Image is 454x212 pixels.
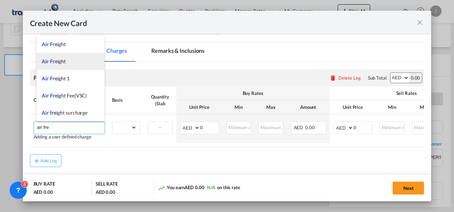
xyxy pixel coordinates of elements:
[158,185,165,192] md-icon: icon-trending-up
[112,97,141,103] div: Basis
[185,185,204,190] span: AED 0.00
[148,94,173,106] div: Quantity | Slab
[393,182,424,195] button: Next
[34,189,53,195] div: AED 0.00
[329,74,337,81] md-icon: icon-delete
[354,122,372,132] input: 0
[329,75,361,81] button: Delete Leg
[294,125,304,130] span: AED
[413,122,437,132] input: Maximum Amount
[380,122,404,132] input: Minimum Amount
[143,42,213,62] md-tab-item: Remarks & Inclusions
[96,189,115,195] div: AED 0.00
[180,90,326,96] div: Buy Rates
[34,181,55,189] div: BUY RATE
[42,58,66,64] span: Air Freight
[37,122,105,132] input: Charge Name
[305,125,315,130] span: 0.00
[287,100,330,114] th: Amount
[34,134,105,140] div: Adding a user defined charge
[223,100,255,114] th: Min
[176,100,223,114] th: Unit Price
[34,97,105,103] div: Charges
[42,110,56,116] span: Air fre
[159,124,161,130] span: -
[42,110,87,116] span: Air freight surcharge
[42,41,66,47] span: Air Freight
[30,18,416,27] div: Create New Card
[158,184,240,192] div: You earn on this rate
[34,122,105,132] md-input-container: air fre
[376,100,408,114] th: Min
[34,74,52,82] div: Freight
[96,181,118,189] div: SELL RATE
[255,100,287,114] th: Max
[200,122,219,132] input: 0
[368,75,387,81] div: Sub Total
[98,42,136,62] md-tab-item: Charges
[415,18,424,27] md-icon: icon-close fg-AAA8AD m-0 pointer
[409,73,422,83] div: 0.00
[30,42,221,62] md-pagination-wrapper: Use the left and right arrow keys to navigate between tabs
[40,158,57,163] div: Add Leg
[42,75,57,81] span: Air Fre
[42,41,57,47] span: Air Fre
[42,75,70,81] span: Air Freight 1
[330,100,376,114] th: Unit Price
[259,122,283,132] input: Maximum Amount
[33,157,40,164] md-icon: icon-plus md-link-fg s20
[42,58,57,64] span: Air Fre
[42,92,57,99] span: Air Fre
[23,11,432,202] md-dialog: Create New Card ...
[30,154,61,167] button: Add Leg
[30,42,91,62] md-tab-item: Airline Schedules
[408,100,440,114] th: Max
[207,185,215,190] span: N/A
[227,122,251,132] input: Minimum Amount
[42,92,87,99] span: Air Freight Fee(VSC)
[338,75,361,81] div: Delete Leg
